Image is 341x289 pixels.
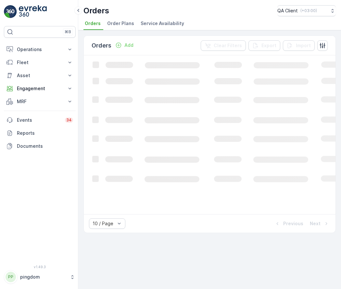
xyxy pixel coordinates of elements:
[92,41,111,50] p: Orders
[309,220,330,227] button: Next
[283,40,315,51] button: Import
[113,41,136,49] button: Add
[66,117,72,123] p: 34
[4,82,76,95] button: Engagement
[300,8,317,13] p: ( +03:00 )
[273,220,304,227] button: Previous
[4,69,76,82] button: Asset
[4,265,76,269] span: v 1.49.3
[4,5,17,18] img: logo
[17,72,63,79] p: Asset
[17,143,73,149] p: Documents
[283,220,303,227] p: Previous
[17,130,73,136] p: Reports
[4,114,76,127] a: Events34
[17,46,63,53] p: Operations
[277,7,298,14] p: QA Client
[17,117,61,123] p: Events
[4,43,76,56] button: Operations
[19,5,47,18] img: logo_light-DOdMpM7g.png
[4,270,76,284] button: PPpingdom
[248,40,280,51] button: Export
[85,20,101,27] span: Orders
[20,274,67,280] p: pingdom
[4,127,76,140] a: Reports
[107,20,134,27] span: Order Plans
[141,20,184,27] span: Service Availability
[214,42,242,49] p: Clear Filters
[310,220,321,227] p: Next
[17,59,63,66] p: Fleet
[6,272,16,282] div: PP
[201,40,246,51] button: Clear Filters
[83,6,109,16] p: Orders
[65,29,71,34] p: ⌘B
[4,95,76,108] button: MRF
[261,42,276,49] p: Export
[17,98,63,105] p: MRF
[124,42,133,48] p: Add
[4,56,76,69] button: Fleet
[4,140,76,153] a: Documents
[277,5,336,16] button: QA Client(+03:00)
[17,85,63,92] p: Engagement
[296,42,311,49] p: Import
